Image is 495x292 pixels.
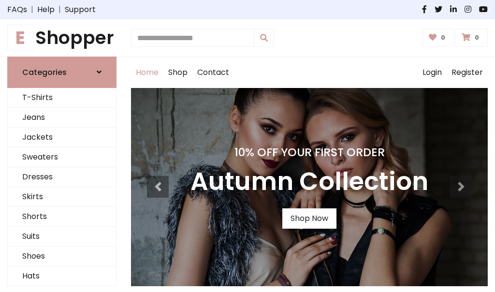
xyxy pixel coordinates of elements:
[55,4,65,15] span: |
[422,29,454,47] a: 0
[65,4,96,15] a: Support
[8,266,116,286] a: Hats
[282,208,336,229] a: Shop Now
[163,57,192,88] a: Shop
[7,25,33,51] span: E
[455,29,488,47] a: 0
[8,147,116,167] a: Sweaters
[8,207,116,227] a: Shorts
[37,4,55,15] a: Help
[8,128,116,147] a: Jackets
[472,33,481,42] span: 0
[190,167,428,197] h3: Autumn Collection
[438,33,448,42] span: 0
[22,68,67,77] h6: Categories
[27,4,37,15] span: |
[8,227,116,247] a: Suits
[8,88,116,108] a: T-Shirts
[8,108,116,128] a: Jeans
[7,27,116,49] a: EShopper
[418,57,447,88] a: Login
[8,187,116,207] a: Skirts
[192,57,234,88] a: Contact
[7,27,116,49] h1: Shopper
[131,57,163,88] a: Home
[7,57,116,88] a: Categories
[447,57,488,88] a: Register
[8,247,116,266] a: Shoes
[190,146,428,159] h4: 10% Off Your First Order
[8,167,116,187] a: Dresses
[7,4,27,15] a: FAQs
